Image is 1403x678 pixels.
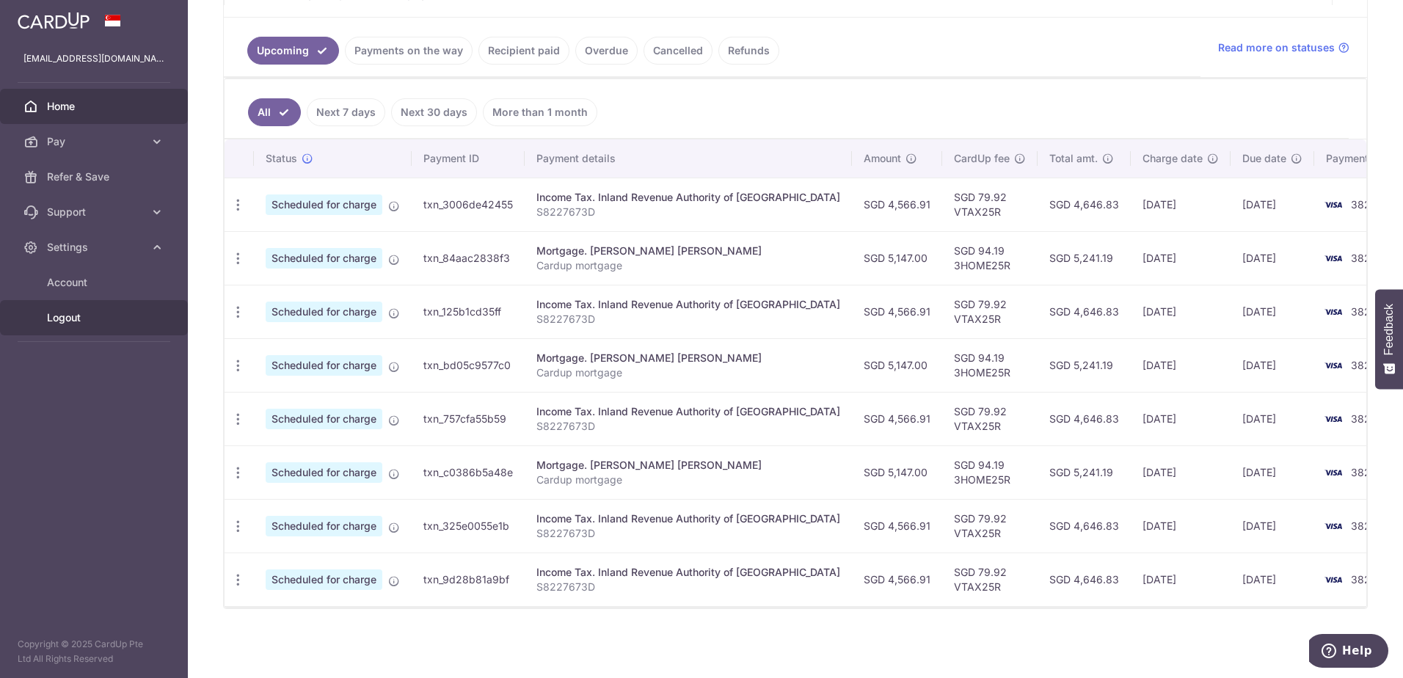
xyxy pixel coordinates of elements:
[1143,151,1203,166] span: Charge date
[536,404,840,419] div: Income Tax. Inland Revenue Authority of [GEOGRAPHIC_DATA]
[1038,285,1131,338] td: SGD 4,646.83
[1375,289,1403,389] button: Feedback - Show survey
[1351,305,1377,318] span: 3824
[18,12,90,29] img: CardUp
[412,231,525,285] td: txn_84aac2838f3
[1038,445,1131,499] td: SGD 5,241.19
[536,190,840,205] div: Income Tax. Inland Revenue Authority of [GEOGRAPHIC_DATA]
[852,392,942,445] td: SGD 4,566.91
[536,244,840,258] div: Mortgage. [PERSON_NAME] [PERSON_NAME]
[536,526,840,541] p: S8227673D
[1319,249,1348,267] img: Bank Card
[536,205,840,219] p: S8227673D
[266,248,382,269] span: Scheduled for charge
[1038,499,1131,553] td: SGD 4,646.83
[1049,151,1098,166] span: Total amt.
[1319,464,1348,481] img: Bank Card
[852,499,942,553] td: SGD 4,566.91
[23,51,164,66] p: [EMAIL_ADDRESS][DOMAIN_NAME]
[47,310,144,325] span: Logout
[1218,40,1349,55] a: Read more on statuses
[1131,499,1231,553] td: [DATE]
[536,365,840,380] p: Cardup mortgage
[942,285,1038,338] td: SGD 79.92 VTAX25R
[1131,392,1231,445] td: [DATE]
[1351,359,1377,371] span: 3824
[266,569,382,590] span: Scheduled for charge
[412,285,525,338] td: txn_125b1cd35ff
[536,473,840,487] p: Cardup mortgage
[1131,285,1231,338] td: [DATE]
[1319,410,1348,428] img: Bank Card
[1231,338,1314,392] td: [DATE]
[942,231,1038,285] td: SGD 94.19 3HOME25R
[266,462,382,483] span: Scheduled for charge
[536,511,840,526] div: Income Tax. Inland Revenue Authority of [GEOGRAPHIC_DATA]
[248,98,301,126] a: All
[391,98,477,126] a: Next 30 days
[47,169,144,184] span: Refer & Save
[942,445,1038,499] td: SGD 94.19 3HOME25R
[412,139,525,178] th: Payment ID
[266,355,382,376] span: Scheduled for charge
[1351,573,1377,586] span: 3824
[864,151,901,166] span: Amount
[718,37,779,65] a: Refunds
[1351,466,1377,478] span: 3824
[47,99,144,114] span: Home
[1131,553,1231,606] td: [DATE]
[525,139,852,178] th: Payment details
[852,178,942,231] td: SGD 4,566.91
[47,205,144,219] span: Support
[852,338,942,392] td: SGD 5,147.00
[954,151,1010,166] span: CardUp fee
[1351,520,1377,532] span: 3824
[1131,178,1231,231] td: [DATE]
[1231,499,1314,553] td: [DATE]
[47,134,144,149] span: Pay
[1319,196,1348,214] img: Bank Card
[1038,338,1131,392] td: SGD 5,241.19
[852,285,942,338] td: SGD 4,566.91
[942,392,1038,445] td: SGD 79.92 VTAX25R
[1319,357,1348,374] img: Bank Card
[1351,252,1377,264] span: 3824
[1231,231,1314,285] td: [DATE]
[307,98,385,126] a: Next 7 days
[1131,445,1231,499] td: [DATE]
[412,338,525,392] td: txn_bd05c9577c0
[536,258,840,273] p: Cardup mortgage
[575,37,638,65] a: Overdue
[412,445,525,499] td: txn_c0386b5a48e
[852,553,942,606] td: SGD 4,566.91
[47,240,144,255] span: Settings
[1231,553,1314,606] td: [DATE]
[266,409,382,429] span: Scheduled for charge
[1351,198,1377,211] span: 3824
[536,312,840,327] p: S8227673D
[412,553,525,606] td: txn_9d28b81a9bf
[536,297,840,312] div: Income Tax. Inland Revenue Authority of [GEOGRAPHIC_DATA]
[1319,303,1348,321] img: Bank Card
[266,194,382,215] span: Scheduled for charge
[1309,634,1388,671] iframe: Opens a widget where you can find more information
[644,37,713,65] a: Cancelled
[1038,231,1131,285] td: SGD 5,241.19
[1231,285,1314,338] td: [DATE]
[536,458,840,473] div: Mortgage. [PERSON_NAME] [PERSON_NAME]
[1242,151,1286,166] span: Due date
[852,445,942,499] td: SGD 5,147.00
[1231,178,1314,231] td: [DATE]
[1218,40,1335,55] span: Read more on statuses
[536,580,840,594] p: S8227673D
[942,553,1038,606] td: SGD 79.92 VTAX25R
[1382,304,1396,355] span: Feedback
[345,37,473,65] a: Payments on the way
[1131,231,1231,285] td: [DATE]
[1038,553,1131,606] td: SGD 4,646.83
[942,499,1038,553] td: SGD 79.92 VTAX25R
[266,302,382,322] span: Scheduled for charge
[483,98,597,126] a: More than 1 month
[266,516,382,536] span: Scheduled for charge
[412,178,525,231] td: txn_3006de42455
